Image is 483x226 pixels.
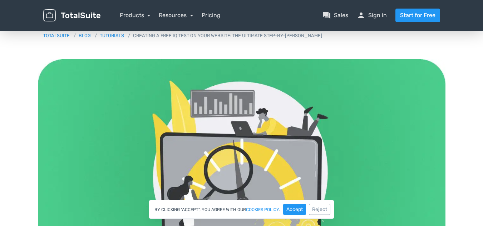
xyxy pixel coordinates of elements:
[125,33,322,38] span: Creating a Free IQ Test on Your Website: The Ultimate Step-by-[PERSON_NAME]
[322,11,331,20] span: question_answer
[395,9,440,22] a: Start for Free
[159,12,193,19] a: Resources
[309,204,330,215] button: Reject
[120,12,151,19] a: Products
[71,33,91,38] a: Blog
[357,11,387,20] a: personSign in
[322,11,348,20] a: question_answerSales
[149,200,334,219] div: By clicking "Accept", you agree with our .
[92,33,124,38] a: Tutorials
[357,11,365,20] span: person
[246,207,279,212] a: cookies policy
[43,33,70,38] a: TotalSuite
[283,204,306,215] button: Accept
[43,9,100,22] img: TotalSuite for WordPress
[202,11,221,20] a: Pricing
